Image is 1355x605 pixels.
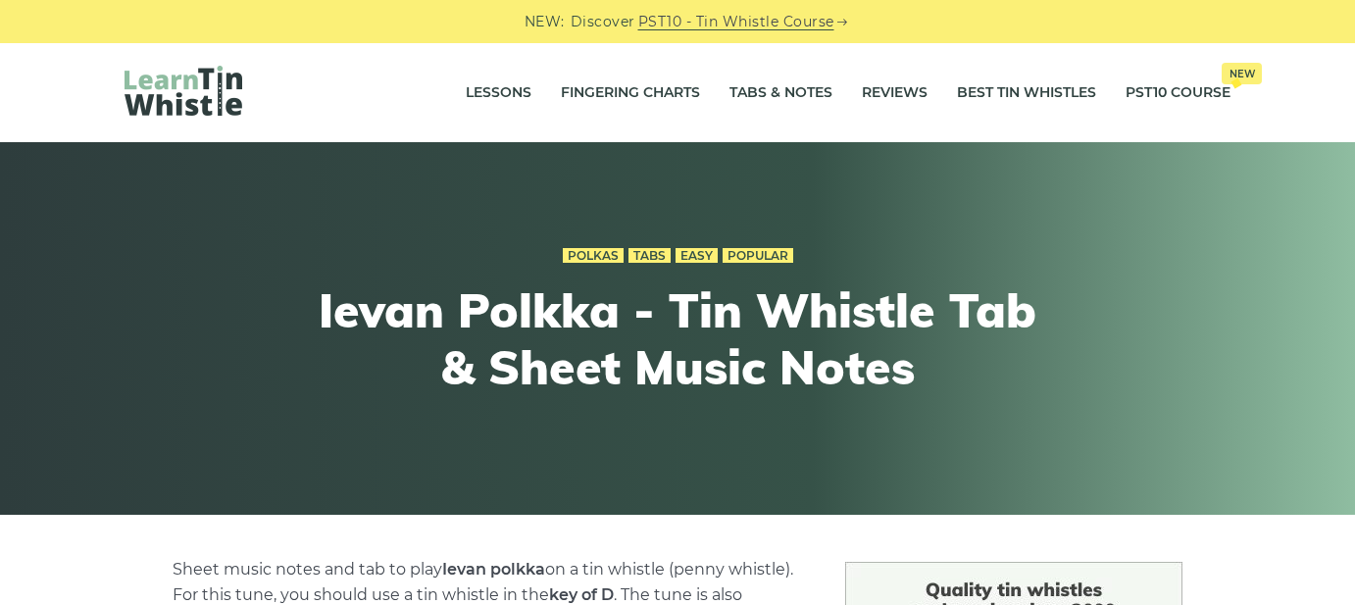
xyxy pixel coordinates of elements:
[676,248,718,264] a: Easy
[862,69,928,118] a: Reviews
[1126,69,1230,118] a: PST10 CourseNew
[628,248,671,264] a: Tabs
[125,66,242,116] img: LearnTinWhistle.com
[1222,63,1262,84] span: New
[442,560,545,579] strong: Ievan polkka
[957,69,1096,118] a: Best Tin Whistles
[466,69,531,118] a: Lessons
[723,248,793,264] a: Popular
[561,69,700,118] a: Fingering Charts
[563,248,624,264] a: Polkas
[729,69,832,118] a: Tabs & Notes
[317,282,1038,395] h1: Ievan Polkka - Tin Whistle Tab & Sheet Music Notes
[549,585,614,604] strong: key of D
